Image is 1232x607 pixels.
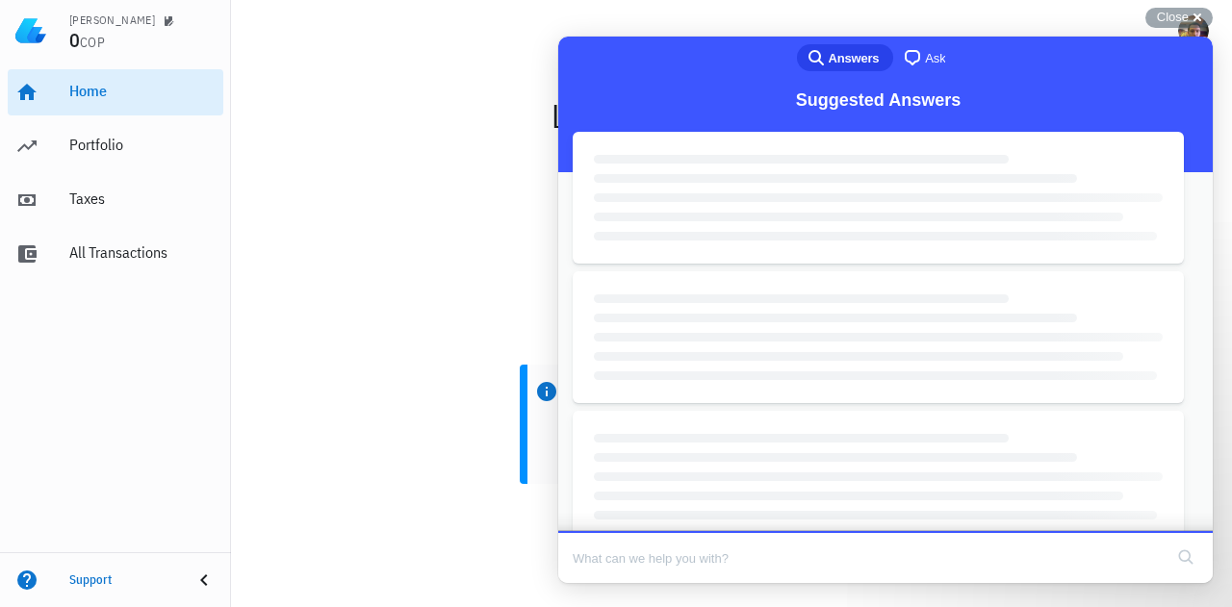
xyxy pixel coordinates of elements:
div: Let's add your first account [231,85,1232,146]
div: Portfolio [69,136,216,154]
div: Taxes [69,190,216,208]
a: All Transactions [8,231,223,277]
div: Support [69,572,177,588]
img: LedgiFi [15,15,46,46]
div: [PERSON_NAME] [69,13,155,28]
button: Close [1145,8,1213,28]
span: 0 [69,27,80,53]
div: Home [69,82,216,100]
div: avatar [1178,15,1209,46]
div: All Transactions [69,243,216,262]
a: Taxes [8,177,223,223]
span: Close [1157,10,1189,24]
span: COP [80,34,105,51]
iframe: To enrich screen reader interactions, please activate Accessibility in Grammarly extension settings [558,37,1213,583]
a: Home [8,69,223,115]
a: Portfolio [8,123,223,169]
